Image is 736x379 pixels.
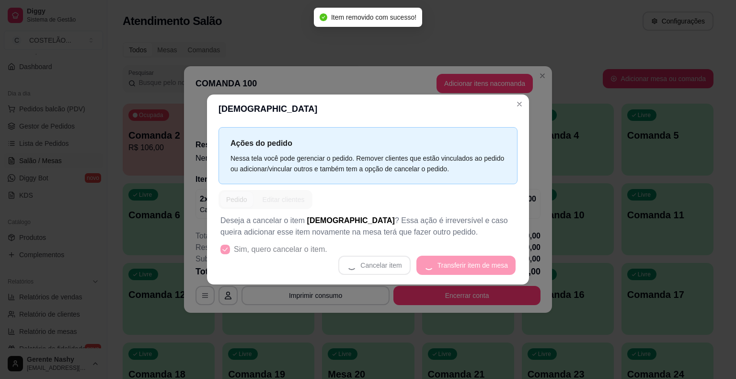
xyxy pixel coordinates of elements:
header: [DEMOGRAPHIC_DATA] [207,95,529,123]
div: Nessa tela você pode gerenciar o pedido. Remover clientes que estão vinculados ao pedido ou adici... [230,153,506,174]
span: [DEMOGRAPHIC_DATA] [307,216,395,225]
span: Item removido com sucesso! [331,13,416,21]
span: check-circle [320,13,327,21]
p: Ações do pedido [230,137,506,149]
button: Close [512,96,527,112]
p: Deseja a cancelar o item ? Essa ação é irreversível e caso queira adicionar esse item novamente n... [220,215,516,238]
